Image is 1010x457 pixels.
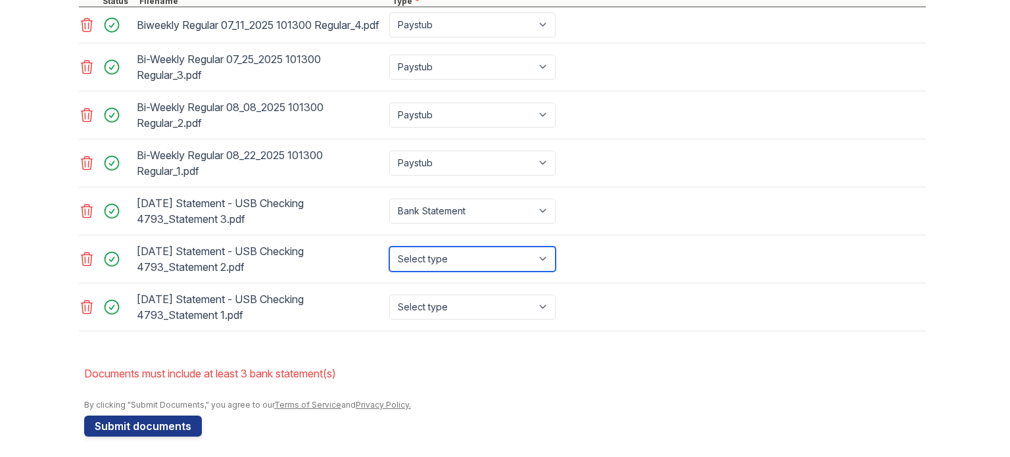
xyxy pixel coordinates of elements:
[137,193,384,229] div: [DATE] Statement - USB Checking 4793_Statement 3.pdf
[84,400,926,410] div: By clicking "Submit Documents," you agree to our and
[274,400,341,410] a: Terms of Service
[137,289,384,325] div: [DATE] Statement - USB Checking 4793_Statement 1.pdf
[137,241,384,277] div: [DATE] Statement - USB Checking 4793_Statement 2.pdf
[356,400,411,410] a: Privacy Policy.
[137,145,384,181] div: Bi-Weekly Regular 08_22_2025 101300 Regular_1.pdf
[137,97,384,133] div: Bi-Weekly Regular 08_08_2025 101300 Regular_2.pdf
[137,14,384,36] div: Biweekly Regular 07_11_2025 101300 Regular_4.pdf
[137,49,384,85] div: Bi-Weekly Regular 07_25_2025 101300 Regular_3.pdf
[84,416,202,437] button: Submit documents
[84,360,926,387] li: Documents must include at least 3 bank statement(s)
